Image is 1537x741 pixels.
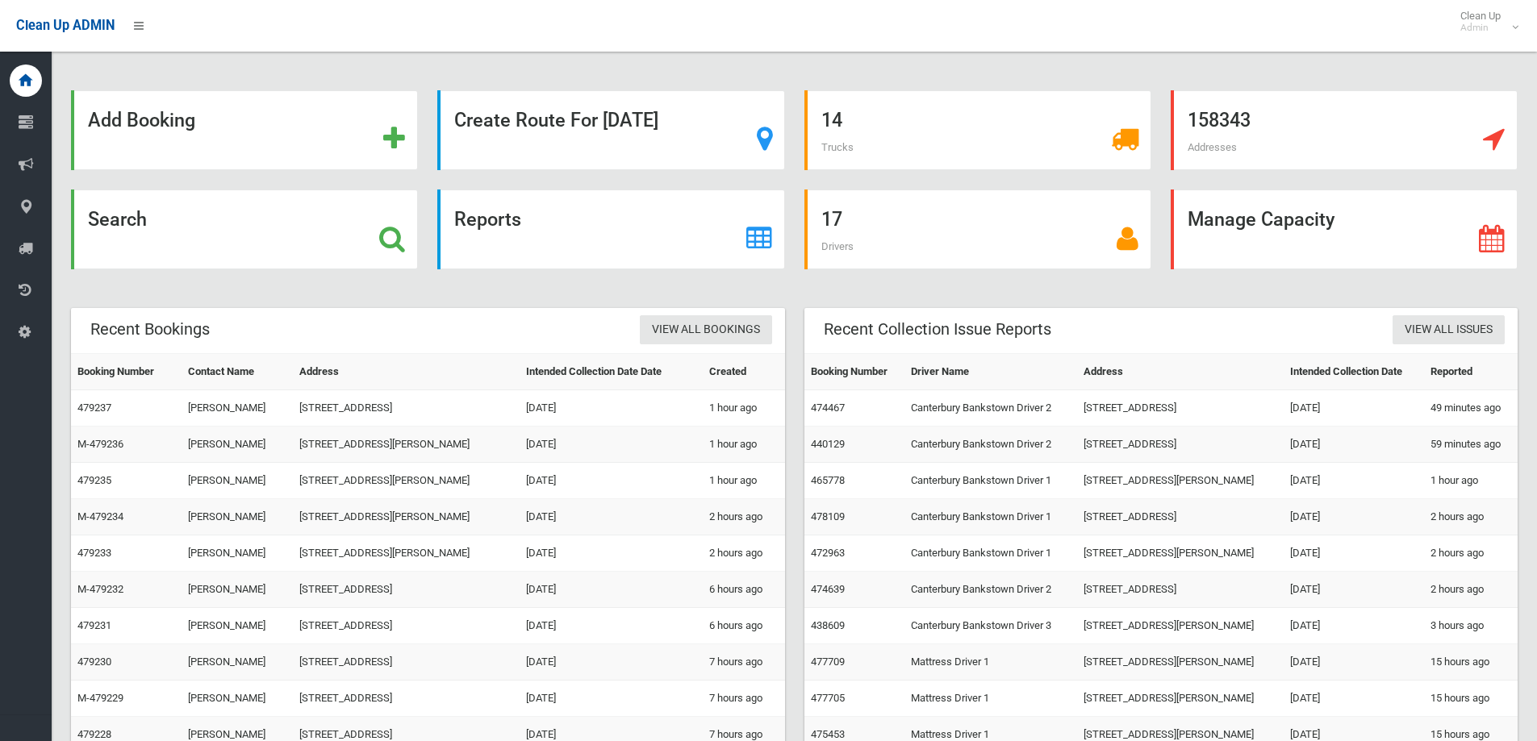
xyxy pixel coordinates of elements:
[520,499,703,535] td: [DATE]
[293,463,519,499] td: [STREET_ADDRESS][PERSON_NAME]
[77,692,123,704] a: M-479229
[1077,572,1283,608] td: [STREET_ADDRESS]
[904,681,1077,717] td: Mattress Driver 1
[182,535,293,572] td: [PERSON_NAME]
[77,728,111,740] a: 479228
[703,535,784,572] td: 2 hours ago
[821,240,854,252] span: Drivers
[811,656,845,668] a: 477709
[1460,22,1501,34] small: Admin
[804,314,1071,345] header: Recent Collection Issue Reports
[293,390,519,427] td: [STREET_ADDRESS]
[1424,390,1518,427] td: 49 minutes ago
[904,427,1077,463] td: Canterbury Bankstown Driver 2
[77,402,111,414] a: 479237
[1452,10,1517,34] span: Clean Up
[293,535,519,572] td: [STREET_ADDRESS][PERSON_NAME]
[293,644,519,681] td: [STREET_ADDRESS]
[703,390,784,427] td: 1 hour ago
[182,354,293,390] th: Contact Name
[821,141,854,153] span: Trucks
[1077,499,1283,535] td: [STREET_ADDRESS]
[1188,141,1237,153] span: Addresses
[454,109,658,131] strong: Create Route For [DATE]
[1284,354,1424,390] th: Intended Collection Date
[811,547,845,559] a: 472963
[703,608,784,644] td: 6 hours ago
[71,90,418,170] a: Add Booking
[904,390,1077,427] td: Canterbury Bankstown Driver 2
[1393,315,1505,345] a: View All Issues
[293,681,519,717] td: [STREET_ADDRESS]
[182,608,293,644] td: [PERSON_NAME]
[1077,681,1283,717] td: [STREET_ADDRESS][PERSON_NAME]
[703,644,784,681] td: 7 hours ago
[182,681,293,717] td: [PERSON_NAME]
[293,354,519,390] th: Address
[520,608,703,644] td: [DATE]
[520,390,703,427] td: [DATE]
[811,510,845,522] a: 478109
[1077,463,1283,499] td: [STREET_ADDRESS][PERSON_NAME]
[1077,427,1283,463] td: [STREET_ADDRESS]
[703,499,784,535] td: 2 hours ago
[71,354,182,390] th: Booking Number
[71,189,418,269] a: Search
[703,427,784,463] td: 1 hour ago
[1284,644,1424,681] td: [DATE]
[804,189,1151,269] a: 17 Drivers
[1077,608,1283,644] td: [STREET_ADDRESS][PERSON_NAME]
[77,438,123,450] a: M-479236
[293,608,519,644] td: [STREET_ADDRESS]
[703,354,784,390] th: Created
[520,535,703,572] td: [DATE]
[904,499,1077,535] td: Canterbury Bankstown Driver 1
[1077,535,1283,572] td: [STREET_ADDRESS][PERSON_NAME]
[77,510,123,522] a: M-479234
[77,619,111,631] a: 479231
[821,109,842,131] strong: 14
[520,572,703,608] td: [DATE]
[1077,390,1283,427] td: [STREET_ADDRESS]
[1424,535,1518,572] td: 2 hours ago
[520,427,703,463] td: [DATE]
[1171,90,1518,170] a: 158343 Addresses
[811,402,845,414] a: 474467
[640,315,772,345] a: View All Bookings
[437,90,784,170] a: Create Route For [DATE]
[804,354,905,390] th: Booking Number
[437,189,784,269] a: Reports
[703,572,784,608] td: 6 hours ago
[520,354,703,390] th: Intended Collection Date Date
[1077,644,1283,681] td: [STREET_ADDRESS][PERSON_NAME]
[182,572,293,608] td: [PERSON_NAME]
[1424,608,1518,644] td: 3 hours ago
[293,427,519,463] td: [STREET_ADDRESS][PERSON_NAME]
[1284,681,1424,717] td: [DATE]
[811,728,845,740] a: 475453
[71,314,229,345] header: Recent Bookings
[454,208,521,231] strong: Reports
[88,109,195,131] strong: Add Booking
[1284,463,1424,499] td: [DATE]
[811,583,845,595] a: 474639
[16,18,115,33] span: Clean Up ADMIN
[1171,189,1518,269] a: Manage Capacity
[1188,109,1251,131] strong: 158343
[77,656,111,668] a: 479230
[1284,535,1424,572] td: [DATE]
[703,681,784,717] td: 7 hours ago
[1424,463,1518,499] td: 1 hour ago
[804,90,1151,170] a: 14 Trucks
[1424,644,1518,681] td: 15 hours ago
[520,681,703,717] td: [DATE]
[811,474,845,486] a: 465778
[904,572,1077,608] td: Canterbury Bankstown Driver 2
[904,608,1077,644] td: Canterbury Bankstown Driver 3
[182,390,293,427] td: [PERSON_NAME]
[77,474,111,486] a: 479235
[182,463,293,499] td: [PERSON_NAME]
[182,499,293,535] td: [PERSON_NAME]
[904,644,1077,681] td: Mattress Driver 1
[1284,572,1424,608] td: [DATE]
